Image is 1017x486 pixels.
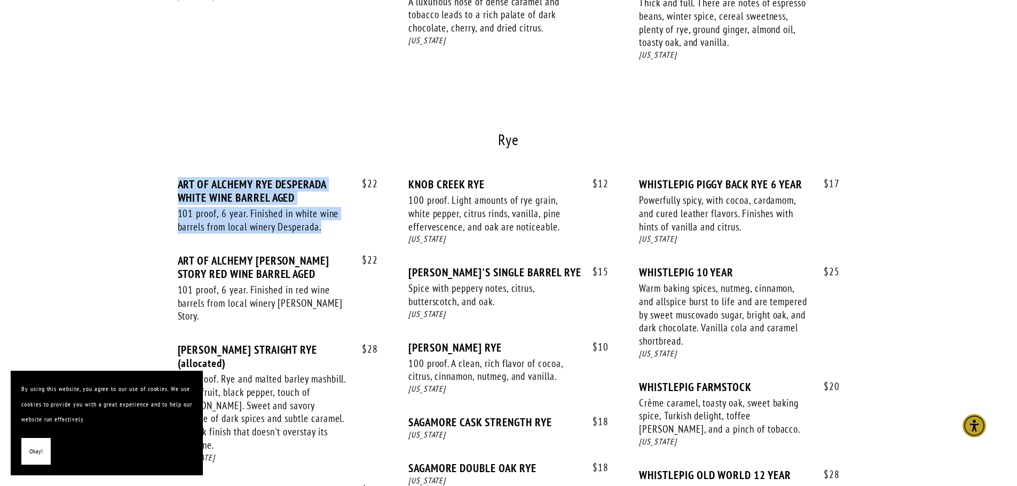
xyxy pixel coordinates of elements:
[351,178,378,190] span: 22
[639,233,839,245] div: [US_STATE]
[582,178,609,190] span: 12
[824,380,829,393] span: $
[408,357,578,383] div: 100 proof. A clean, rich flavor of cocoa, citrus, cinnamon, nutmeg, and vanilla.
[408,233,609,245] div: [US_STATE]
[362,342,367,355] span: $
[582,341,609,353] span: 10
[178,254,378,281] div: ART OF ALCHEMY [PERSON_NAME] STORY RED WINE BARREL AGED
[178,132,840,148] div: Rye
[582,416,609,428] span: 18
[813,178,840,190] span: 17
[362,177,367,190] span: $
[408,282,578,308] div: Spice with peppery notes, citrus, butterscotch, and oak.
[351,254,378,266] span: 22
[593,340,598,353] span: $
[408,35,609,47] div: [US_STATE]
[29,444,43,459] span: Okay!
[408,429,609,441] div: [US_STATE]
[11,371,203,475] section: Cookie banner
[824,177,829,190] span: $
[593,415,598,428] span: $
[813,468,840,481] span: 28
[824,265,829,278] span: $
[178,178,378,204] div: ART OF ALCHEMY RYE DESPERADA WHITE WINE BARREL AGED
[639,468,839,482] div: WHISTLEPIG OLD WORLD 12 YEAR
[813,266,840,278] span: 25
[178,283,348,323] div: 101 proof, 6 year. Finished in red wine barrels from local winery [PERSON_NAME] Story.
[639,178,839,191] div: WHISTLEPIG PIGGY BACK RYE 6 YEAR
[813,380,840,393] span: 20
[408,308,609,321] div: [US_STATE]
[593,265,598,278] span: $
[824,468,829,481] span: $
[408,341,609,354] div: [PERSON_NAME] RYE
[582,266,609,278] span: 15
[639,266,839,279] div: WHISTLEPIG 10 YEAR
[593,177,598,190] span: $
[362,253,367,266] span: $
[639,380,839,394] div: WHISTLEPIG FARMSTOCK
[351,343,378,355] span: 28
[639,194,809,233] div: Powerfully spicy, with cocoa, cardamom, and cured leather flavors. Finishes with hints of vanilla...
[639,282,809,348] div: Warm baking spices, nutmeg, cinnamon, and allspice burst to life and are tempered by sweet muscov...
[963,414,986,437] div: Accessibility Menu
[408,194,578,233] div: 100 proof. Light amounts of rye grain, white pepper, citrus rinds, vanilla, pine effervescence, a...
[408,383,609,395] div: [US_STATE]
[639,348,839,360] div: [US_STATE]
[178,343,378,370] div: [PERSON_NAME] STRAIGHT RYE (allocated)
[593,461,598,474] span: $
[408,461,609,475] div: SAGAMORE DOUBLE OAK RYE
[408,266,609,279] div: [PERSON_NAME]'S SINGLE BARREL RYE
[408,416,609,429] div: SAGAMORE CASK STRENGTH RYE
[178,207,348,233] div: 101 proof, 6 year. Finished in white wine barrels from local winery Desperada.
[178,452,378,464] div: [US_STATE]
[178,372,348,451] div: 100 proof. Rye and malted barley mashbill. Dried fruit, black pepper, touch of [PERSON_NAME]. Swe...
[21,438,51,465] button: Okay!
[639,396,809,436] div: Crème caramel, toasty oak, sweet baking spice, Turkish delight, toffee [PERSON_NAME], and a pinch...
[21,381,192,427] p: By using this website, you agree to our use of cookies. We use cookies to provide you with a grea...
[639,436,839,448] div: [US_STATE]
[582,461,609,474] span: 18
[408,178,609,191] div: KNOB CREEK RYE
[639,49,839,61] div: [US_STATE]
